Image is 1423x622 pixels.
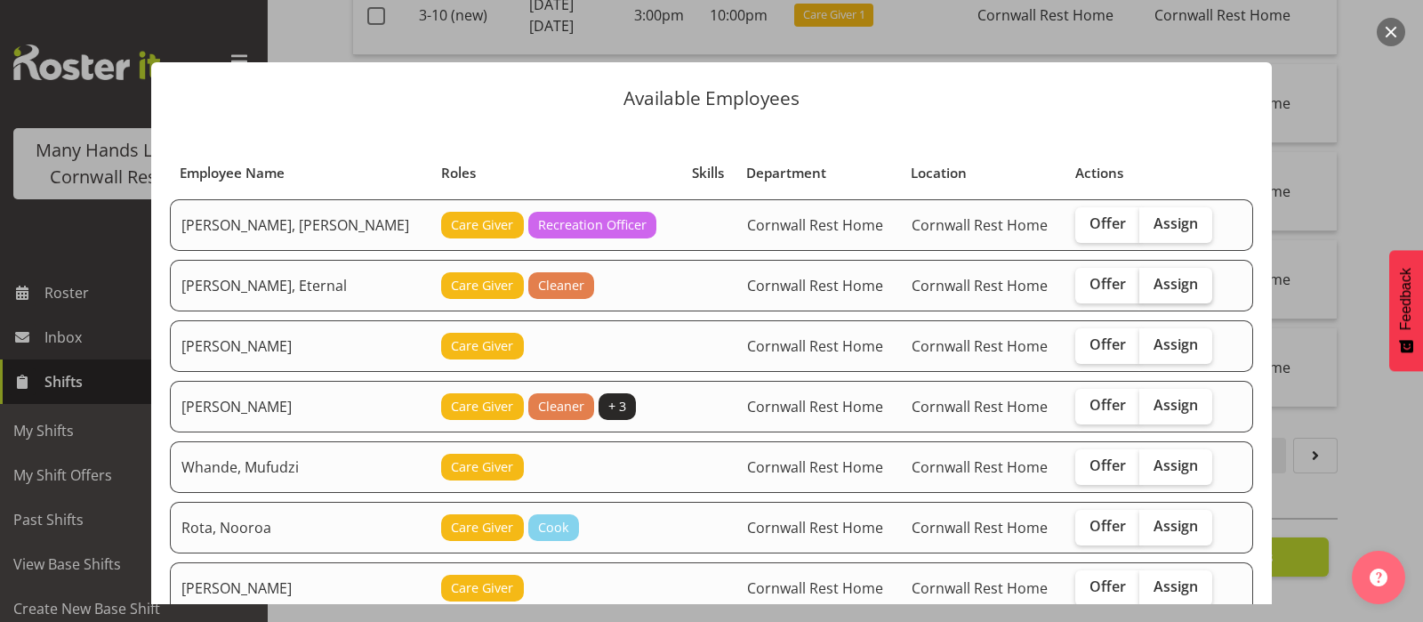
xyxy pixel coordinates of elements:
[441,163,476,183] span: Roles
[746,163,826,183] span: Department
[747,336,883,356] span: Cornwall Rest Home
[747,578,883,598] span: Cornwall Rest Home
[451,457,513,477] span: Care Giver
[451,215,513,235] span: Care Giver
[747,397,883,416] span: Cornwall Rest Home
[747,215,883,235] span: Cornwall Rest Home
[451,518,513,537] span: Care Giver
[538,397,584,416] span: Cleaner
[538,276,584,295] span: Cleaner
[911,163,967,183] span: Location
[170,199,430,251] td: [PERSON_NAME], [PERSON_NAME]
[538,518,569,537] span: Cook
[1154,214,1198,232] span: Assign
[170,562,430,614] td: [PERSON_NAME]
[912,276,1048,295] span: Cornwall Rest Home
[1089,335,1126,353] span: Offer
[912,578,1048,598] span: Cornwall Rest Home
[451,397,513,416] span: Care Giver
[538,215,647,235] span: Recreation Officer
[451,578,513,598] span: Care Giver
[912,215,1048,235] span: Cornwall Rest Home
[180,163,285,183] span: Employee Name
[1154,396,1198,414] span: Assign
[912,518,1048,537] span: Cornwall Rest Home
[1154,578,1198,595] span: Assign
[1154,517,1198,535] span: Assign
[170,381,430,432] td: [PERSON_NAME]
[170,441,430,493] td: Whande, Mufudzi
[1154,275,1198,293] span: Assign
[451,276,513,295] span: Care Giver
[169,89,1254,108] p: Available Employees
[451,336,513,356] span: Care Giver
[747,457,883,477] span: Cornwall Rest Home
[1154,335,1198,353] span: Assign
[1089,214,1126,232] span: Offer
[1398,268,1414,330] span: Feedback
[1154,456,1198,474] span: Assign
[912,336,1048,356] span: Cornwall Rest Home
[1089,517,1126,535] span: Offer
[1089,456,1126,474] span: Offer
[170,320,430,372] td: [PERSON_NAME]
[747,518,883,537] span: Cornwall Rest Home
[1089,396,1126,414] span: Offer
[1075,163,1123,183] span: Actions
[1370,569,1387,586] img: help-xxl-2.png
[692,163,724,183] span: Skills
[170,502,430,553] td: Rota, Nooroa
[1389,250,1423,371] button: Feedback - Show survey
[912,397,1048,416] span: Cornwall Rest Home
[1089,275,1126,293] span: Offer
[170,260,430,311] td: [PERSON_NAME], Eternal
[608,397,626,416] span: + 3
[747,276,883,295] span: Cornwall Rest Home
[912,457,1048,477] span: Cornwall Rest Home
[1089,578,1126,595] span: Offer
